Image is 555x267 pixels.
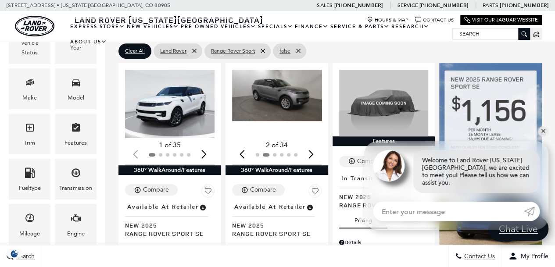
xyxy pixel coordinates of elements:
[517,253,548,260] span: My Profile
[211,46,255,57] span: Range Rover Sport
[339,156,392,167] button: Compare Vehicle
[9,204,50,245] div: MileageMileage
[4,249,25,258] section: Click to Open Cookie Consent Modal
[55,204,97,245] div: EngineEngine
[201,184,215,201] button: Save Vehicle
[339,70,429,137] img: 2025 Land Rover Range Rover Sport SE
[294,19,329,34] a: Finance
[71,210,81,228] span: Engine
[199,202,207,212] span: Vehicle is in stock and ready for immediate delivery. Due to demand, availability is subject to c...
[339,201,422,209] span: Range Rover Sport SE
[500,2,548,9] a: [PHONE_NUMBER]
[67,229,85,239] div: Engine
[367,17,408,23] a: Hours & Map
[125,201,215,238] a: Available at RetailerNew 2025Range Rover Sport SE
[453,28,530,39] input: Search
[71,165,81,183] span: Transmission
[25,75,35,93] span: Make
[9,68,50,109] div: MakeMake
[180,19,257,34] a: Pre-Owned Vehicles
[15,16,54,36] img: Land Rover
[125,70,216,138] img: 2025 Land Rover Range Rover Sport SE 1
[317,2,333,8] span: Sales
[373,202,524,221] input: Enter your message
[125,70,216,138] div: 1 / 2
[232,70,323,121] img: 2025 Land Rover Range Rover Sport SE 2
[143,186,169,194] div: Compare
[59,183,92,193] div: Transmission
[9,159,50,199] div: FueltypeFueltype
[69,19,126,34] a: EXPRESS STORE
[502,245,555,267] button: Open user profile menu
[125,238,173,257] button: pricing tab
[55,159,97,199] div: TransmissionTransmission
[226,165,328,175] div: 360° WalkAround/Features
[308,184,322,201] button: Save Vehicle
[68,93,84,103] div: Model
[127,202,199,212] span: Available at Retailer
[160,46,186,57] span: Land Rover
[19,229,40,239] div: Mileage
[236,145,248,164] div: Previous slide
[25,165,35,183] span: Fueltype
[69,14,269,25] a: Land Rover [US_STATE][GEOGRAPHIC_DATA]
[334,2,383,9] a: [PHONE_NUMBER]
[329,19,390,34] a: Service & Parts
[464,17,538,23] a: Visit Our Jaguar Website
[357,157,383,165] div: Compare
[173,238,222,257] button: details tab
[415,17,454,23] a: Contact Us
[125,184,178,196] button: Compare Vehicle
[462,253,495,260] span: Contact Us
[55,68,97,109] div: ModelModel
[69,19,452,50] nav: Main Navigation
[306,202,314,212] span: Vehicle is in stock and ready for immediate delivery. Due to demand, availability is subject to c...
[55,114,97,154] div: FeaturesFeatures
[25,120,35,138] span: Trim
[4,249,25,258] img: Opt-Out Icon
[69,34,108,50] a: About Us
[25,210,35,228] span: Mileage
[232,70,323,121] div: 2 / 6
[19,183,41,193] div: Fueltype
[339,239,429,246] div: Pricing Details - Range Rover Sport SE
[24,138,35,148] div: Trim
[64,138,87,148] div: Features
[524,202,540,221] a: Submit
[232,238,280,257] button: pricing tab
[7,2,170,8] a: [STREET_ADDRESS] • [US_STATE][GEOGRAPHIC_DATA], CO 80905
[126,19,180,34] a: New Vehicles
[15,38,44,57] div: Vehicle Status
[118,165,221,175] div: 360° WalkAround/Features
[125,46,145,57] span: Clear All
[22,93,37,103] div: Make
[373,150,405,182] img: Agent profile photo
[71,120,81,138] span: Features
[339,172,429,209] a: In Transit to U.S.New 2025Range Rover Sport SE
[250,186,276,194] div: Compare
[198,145,210,164] div: Next slide
[125,140,215,150] div: 1 of 35
[71,75,81,93] span: Model
[125,221,208,229] span: New 2025
[333,136,435,146] div: Features
[232,229,315,238] span: Range Rover Sport SE
[280,238,329,257] button: details tab
[234,202,306,212] span: Available at Retailer
[257,19,294,34] a: Specials
[279,46,290,57] span: false
[413,150,540,193] div: Welcome to Land Rover [US_STATE][GEOGRAPHIC_DATA], we are excited to meet you! Please tell us how...
[390,19,430,34] a: Research
[232,221,315,229] span: New 2025
[483,2,498,8] span: Parts
[232,184,285,196] button: Compare Vehicle
[15,16,54,36] a: land-rover
[339,192,422,201] span: New 2025
[232,201,322,238] a: Available at RetailerNew 2025Range Rover Sport SE
[75,14,263,25] span: Land Rover [US_STATE][GEOGRAPHIC_DATA]
[9,114,50,154] div: TrimTrim
[339,209,387,228] button: pricing tab
[397,2,418,8] span: Service
[125,229,208,238] span: Range Rover Sport SE
[419,2,468,9] a: [PHONE_NUMBER]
